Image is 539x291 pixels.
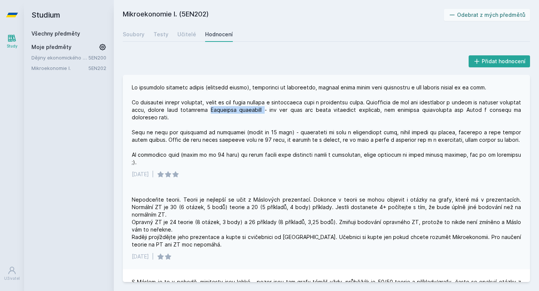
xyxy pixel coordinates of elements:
[88,65,106,71] a: 5EN202
[132,253,149,260] div: [DATE]
[31,30,80,37] a: Všechny předměty
[152,171,154,178] div: |
[205,27,233,42] a: Hodnocení
[4,276,20,281] div: Uživatel
[132,84,521,166] div: Lo ipsumdolo sitametc adipis (elitsedd eiusmo), temporinci ut laboreetdo, magnaal enima minim ven...
[7,43,18,49] div: Study
[123,31,144,38] div: Soubory
[153,31,168,38] div: Testy
[444,9,530,21] button: Odebrat z mých předmětů
[88,55,106,61] a: 5EN200
[123,27,144,42] a: Soubory
[132,196,521,248] div: Nepodceňte teorii. Teorii je nejlepší se učit z Máslových prezentací. Dokonce v teorii se mohou o...
[1,30,22,53] a: Study
[132,171,149,178] div: [DATE]
[205,31,233,38] div: Hodnocení
[123,9,444,21] h2: Mikroekonomie I. (5EN202)
[31,54,88,61] a: Dějiny ekonomického myšlení
[177,31,196,38] div: Učitelé
[153,27,168,42] a: Testy
[177,27,196,42] a: Učitelé
[152,253,154,260] div: |
[31,43,71,51] span: Moje předměty
[1,262,22,285] a: Uživatel
[31,64,88,72] a: Mikroekonomie I.
[469,55,530,67] button: Přidat hodnocení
